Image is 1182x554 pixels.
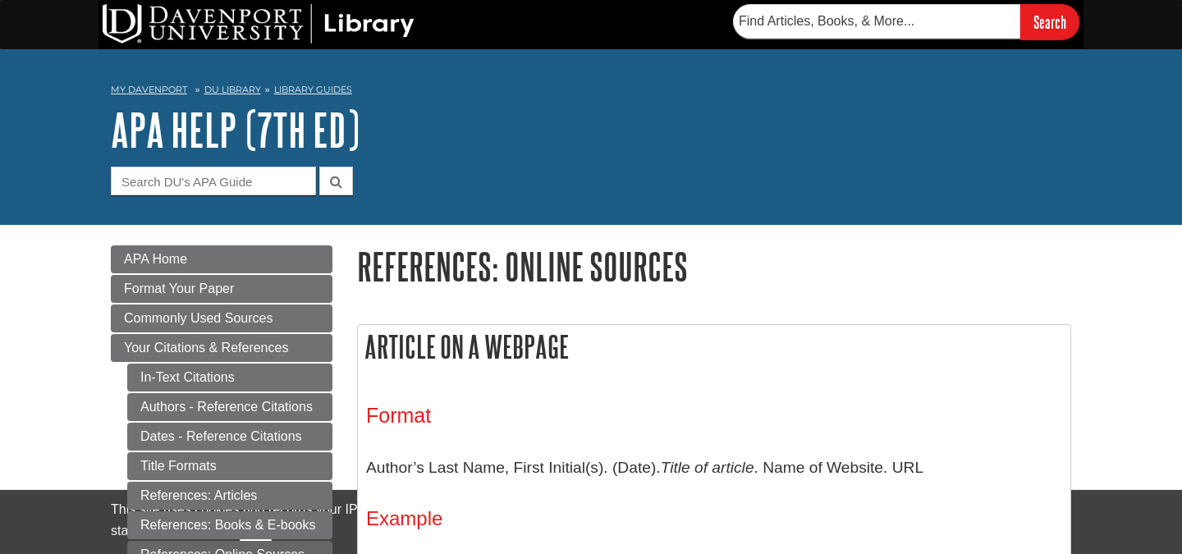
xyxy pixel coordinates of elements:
[1020,4,1079,39] input: Search
[358,325,1070,369] h2: Article on a Webpage
[124,311,273,325] span: Commonly Used Sources
[127,364,332,391] a: In-Text Citations
[127,511,332,539] a: References: Books & E-books
[124,282,234,295] span: Format Your Paper
[204,84,261,95] a: DU Library
[111,304,332,332] a: Commonly Used Sources
[733,4,1079,39] form: Searches DU Library's articles, books, and more
[124,341,288,355] span: Your Citations & References
[127,452,332,480] a: Title Formats
[127,482,332,510] a: References: Articles
[366,508,1062,529] h4: Example
[733,4,1020,39] input: Find Articles, Books, & More...
[111,245,332,273] a: APA Home
[366,404,1062,428] h3: Format
[357,245,1071,287] h1: References: Online Sources
[111,167,316,195] input: Search DU's APA Guide
[661,459,754,476] i: Title of article
[127,423,332,451] a: Dates - Reference Citations
[366,444,1062,492] p: Author’s Last Name, First Initial(s). (Date). . Name of Website. URL
[111,334,332,362] a: Your Citations & References
[127,393,332,421] a: Authors - Reference Citations
[103,4,415,43] img: DU Library
[111,275,332,303] a: Format Your Paper
[111,79,1071,105] nav: breadcrumb
[274,84,352,95] a: Library Guides
[111,83,187,97] a: My Davenport
[124,252,187,266] span: APA Home
[111,104,360,155] a: APA Help (7th Ed)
